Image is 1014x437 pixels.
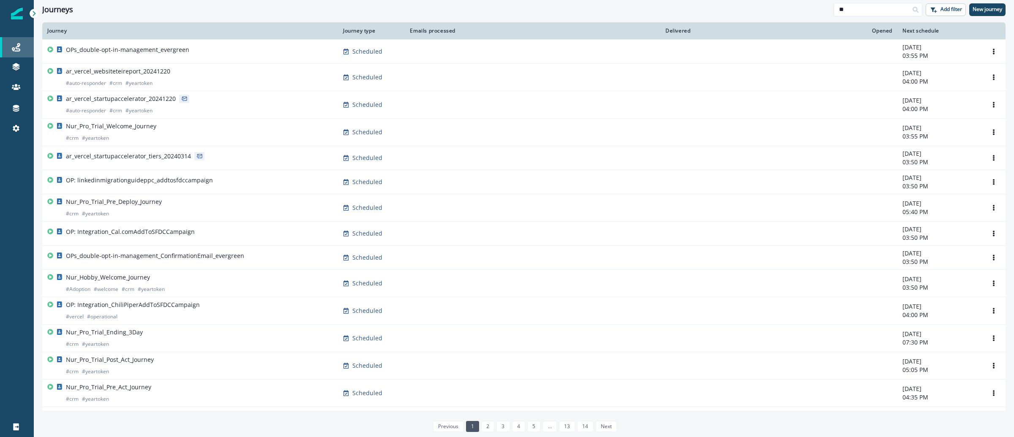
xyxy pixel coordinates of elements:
button: Options [987,45,1000,58]
p: 03:50 PM [902,182,977,190]
a: Jump forward [542,421,556,432]
div: Delivered [466,27,690,34]
p: Scheduled [352,253,382,262]
button: Options [987,176,1000,188]
p: [DATE] [902,302,977,311]
p: Nur_Pro_Trial_Pre_Act_Journey [66,383,151,391]
p: Nur_Pro_Trial_Pre_Deploy_Journey [66,198,162,206]
p: 04:00 PM [902,77,977,86]
p: New journey [973,6,1002,12]
p: ar_vercel_websiteteireport_20241220 [66,67,170,76]
a: Page 5 [527,421,540,432]
button: Add filter [926,3,966,16]
p: Scheduled [352,229,382,238]
p: # vercel [66,312,84,321]
p: 04:00 PM [902,105,977,113]
p: # crm [122,285,134,293]
p: # Adoption [66,285,90,293]
p: Scheduled [352,100,382,109]
a: Nur_Pro_Trial_Welcome_Journey#crm#yeartokenScheduled-[DATE]03:55 PMOptions [42,118,1006,146]
a: Next page [596,421,617,432]
p: 07:30 PM [902,338,977,347]
p: # crm [66,340,79,348]
div: Emails processed [406,27,455,34]
p: # yeartoken [82,209,109,218]
p: [DATE] [902,69,977,77]
p: [DATE] [902,249,977,258]
p: OP: Integration_ChiliPiperAddToSFDCCampaign [66,301,200,309]
p: Nur_Hobby_Welcome_Journey [66,273,150,282]
p: Scheduled [352,128,382,136]
p: # yeartoken [82,340,109,348]
p: # crm [109,79,122,87]
a: OPs_double-opt-in-management_evergreenScheduled-[DATE]03:55 PMOptions [42,39,1006,63]
a: Page 13 [559,421,575,432]
p: # crm [66,209,79,218]
p: # yeartoken [125,106,153,115]
ul: Pagination [431,421,617,432]
p: Scheduled [352,154,382,162]
button: Options [987,277,1000,290]
p: # yeartoken [82,134,109,142]
p: Scheduled [352,73,382,81]
p: Scheduled [352,47,382,56]
a: OPs_double-opt-in-management_ConfirmationEmail_evergreenScheduled-[DATE]03:50 PMOptions [42,245,1006,269]
div: Journey type [343,27,396,34]
p: OP: Integration_Cal.comAddToSFDCCampaign [66,228,195,236]
p: [DATE] [902,330,977,338]
p: 03:55 PM [902,52,977,60]
p: Nur_Pro_Trial_Welcome_Journey [66,122,156,130]
a: Nur_Pro_Trial_Pre_Act_Journey#crm#yeartokenScheduled-[DATE]04:35 PMOptions [42,379,1006,407]
p: Scheduled [352,334,382,342]
p: [DATE] [902,357,977,366]
p: [DATE] [902,225,977,233]
p: [DATE] [902,385,977,393]
button: Options [987,71,1000,84]
p: # yeartoken [82,395,109,403]
p: # crm [66,395,79,403]
button: Options [987,201,1000,214]
a: Page 2 [481,421,494,432]
p: Scheduled [352,361,382,370]
button: Options [987,152,1000,164]
button: Options [987,387,1000,399]
p: [DATE] [902,96,977,105]
a: OP: linkedinmigrationguideppc_addtosfdccampaignScheduled-[DATE]03:50 PMOptions [42,170,1006,194]
p: # yeartoken [125,79,153,87]
p: # welcome [94,285,118,293]
p: Scheduled [352,204,382,212]
p: # yeartoken [138,285,165,293]
button: New journey [969,3,1006,16]
p: 03:55 PM [902,132,977,141]
p: Nur_Pro_Trial_Post_Act_Journey [66,356,154,364]
p: Scheduled [352,178,382,186]
a: Page 4 [512,421,525,432]
div: Opened [701,27,892,34]
p: Nur_Pro_Trial_Ending_3Day [66,328,143,337]
p: # operational [87,312,117,321]
p: Scheduled [352,307,382,315]
p: ar_vercel_startupaccelerator_tiers_20240314 [66,152,191,160]
p: # crm [109,106,122,115]
a: Nur_Pro_Trial_Pre_Deploy_Journey#crm#yeartokenScheduled-[DATE]05:40 PMOptions [42,194,1006,221]
img: Inflection [11,8,23,19]
p: [DATE] [902,174,977,182]
p: [DATE] [902,43,977,52]
button: Options [987,227,1000,240]
p: [DATE] [902,149,977,158]
a: Page 1 is your current page [466,421,479,432]
p: Scheduled [352,279,382,288]
div: Journey [47,27,333,34]
p: [DATE] [902,275,977,283]
p: # auto-responder [66,106,106,115]
a: Nur_Hobby_Welcome_Journey#Adoption#welcome#crm#yeartokenScheduled-[DATE]03:50 PMOptions [42,269,1006,297]
p: OPs_double-opt-in-management_evergreen [66,46,189,54]
p: 04:00 PM [902,311,977,319]
p: 05:40 PM [902,208,977,216]
a: Nur_Hobby_Pre_Deploy_Journey#Adoption#welcome#crm#yeartokenScheduled-[DATE]04:30 PMOptions [42,407,1006,434]
button: Options [987,251,1000,264]
a: Nur_Pro_Trial_Ending_3Day#crm#yeartokenScheduled-[DATE]07:30 PMOptions [42,324,1006,352]
a: ar_vercel_websiteteireport_20241220#auto-responder#crm#yeartokenScheduled-[DATE]04:00 PMOptions [42,63,1006,91]
a: Nur_Pro_Trial_Post_Act_Journey#crm#yeartokenScheduled-[DATE]05:05 PMOptions [42,352,1006,379]
p: OP: linkedinmigrationguideppc_addtosfdccampaign [66,176,213,185]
